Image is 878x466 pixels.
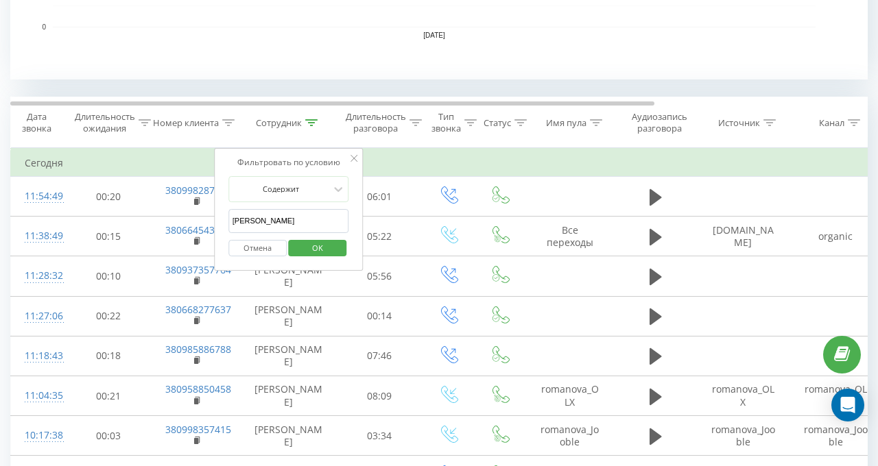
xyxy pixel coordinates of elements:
td: romanova_OLX [697,376,790,416]
td: 00:18 [66,336,152,376]
a: 380937357764 [165,263,231,276]
div: Длительность ожидания [75,111,135,134]
td: 05:56 [337,256,423,296]
div: Источник [718,117,760,129]
td: 05:22 [337,217,423,256]
td: [PERSON_NAME] [241,256,337,296]
td: Все переходы [525,217,615,256]
a: 380958850458 [165,382,231,395]
button: OK [289,240,347,257]
td: romanova_OLX [525,376,615,416]
a: 380998287630 [165,184,231,197]
div: Номер клиента [153,117,219,129]
div: Open Intercom Messenger [831,389,864,421]
td: 00:15 [66,217,152,256]
a: 380998357415 [165,423,231,436]
div: Имя пула [546,117,586,129]
td: 08:09 [337,376,423,416]
td: [PERSON_NAME] [241,296,337,336]
span: OK [298,237,337,258]
td: romanova_Jooble [697,416,790,456]
div: 11:04:35 [25,382,52,409]
input: Введите значение [228,209,349,233]
td: 00:21 [66,376,152,416]
td: [PERSON_NAME] [241,416,337,456]
div: Статус [484,117,511,129]
div: Фильтровать по условию [228,156,349,169]
td: 00:20 [66,177,152,217]
div: 10:17:38 [25,422,52,449]
div: 11:27:06 [25,303,52,330]
td: romanova_Jooble [525,416,615,456]
td: 07:46 [337,336,423,376]
div: Тип звонка [431,111,461,134]
div: Дата звонка [11,111,62,134]
text: [DATE] [423,32,445,39]
a: 380664543281 [165,223,231,236]
button: Отмена [228,240,287,257]
div: 11:38:49 [25,223,52,249]
div: 11:18:43 [25,343,52,369]
td: 00:14 [337,296,423,336]
div: Длительность разговора [346,111,406,134]
div: Канал [819,117,844,129]
td: 06:01 [337,177,423,217]
div: Аудиозапись разговора [626,111,693,134]
div: 11:28:32 [25,262,52,289]
td: 00:22 [66,296,152,336]
div: Сотрудник [256,117,302,129]
text: 0 [42,23,46,31]
a: 380985886788 [165,343,231,356]
td: [PERSON_NAME] [241,336,337,376]
td: [PERSON_NAME] [241,376,337,416]
td: 00:03 [66,416,152,456]
td: 00:10 [66,256,152,296]
div: 11:54:49 [25,183,52,210]
td: [DOMAIN_NAME] [697,217,790,256]
td: 03:34 [337,416,423,456]
a: 380668277637 [165,303,231,316]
